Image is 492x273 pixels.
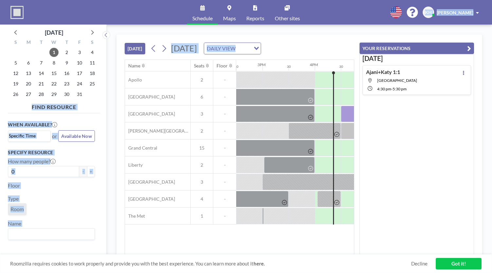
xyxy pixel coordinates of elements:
div: M [22,39,35,47]
a: Decline [411,261,428,267]
span: or [52,133,57,139]
span: [GEOGRAPHIC_DATA] [125,94,175,100]
div: S [9,39,22,47]
button: - [79,166,87,177]
label: Floor [8,182,20,189]
span: Tuesday, October 7, 2025 [37,58,46,67]
span: Sunday, October 19, 2025 [11,79,20,88]
a: here. [254,261,265,266]
span: Wednesday, October 1, 2025 [49,48,59,57]
span: [GEOGRAPHIC_DATA] [125,196,175,202]
h4: Ajani+Katy 1:1 [366,69,400,75]
span: 3 [191,179,213,185]
span: Thursday, October 9, 2025 [62,58,71,67]
div: 30 [235,64,238,69]
span: [DATE] [171,43,197,53]
span: Apollo [125,77,142,83]
span: Sunday, October 26, 2025 [11,90,20,99]
div: 30 [339,64,343,69]
h4: FIND RESOURCE [8,101,100,110]
label: Name [8,220,21,227]
span: Reports [246,16,264,21]
label: How many people? [8,158,56,165]
label: Type [8,195,19,202]
h3: [DATE] [362,54,471,63]
div: T [35,39,48,47]
span: Wednesday, October 22, 2025 [49,79,59,88]
div: 4PM [310,62,318,67]
span: - [213,213,236,219]
span: Wednesday, October 8, 2025 [49,58,59,67]
span: - [213,77,236,83]
span: Tuesday, October 28, 2025 [37,90,46,99]
span: Saturday, October 11, 2025 [88,58,97,67]
span: 4 [191,196,213,202]
span: KH [425,9,432,15]
span: Thursday, October 23, 2025 [62,79,71,88]
button: + [87,166,95,177]
span: Friday, October 10, 2025 [75,58,84,67]
span: Wednesday, October 15, 2025 [49,69,59,78]
span: 2 [191,162,213,168]
span: - [213,111,236,117]
span: 6 [191,94,213,100]
span: Tuesday, October 14, 2025 [37,69,46,78]
span: Maps [223,16,236,21]
span: 3 [191,111,213,117]
span: Schedule [192,16,213,21]
span: - [213,128,236,134]
span: Room [10,206,24,212]
div: S [86,39,98,47]
span: 1 [191,213,213,219]
span: Saturday, October 25, 2025 [88,79,97,88]
span: Available Now [61,133,92,139]
span: - [213,162,236,168]
a: Got it! [436,258,482,269]
span: The Met [125,213,145,219]
div: Search for option [8,131,50,141]
span: Other sites [275,16,300,21]
span: - [213,94,236,100]
span: Wednesday, October 29, 2025 [49,90,59,99]
div: Search for option [204,43,261,54]
span: Monday, October 20, 2025 [24,79,33,88]
span: Sunday, October 12, 2025 [11,69,20,78]
span: - [213,179,236,185]
button: [DATE] [125,43,145,54]
span: Sunday, October 5, 2025 [11,58,20,67]
button: Available Now [58,130,95,142]
img: organization-logo [10,6,24,19]
input: Search for option [9,230,91,238]
span: - [213,145,236,151]
span: Saturday, October 4, 2025 [88,48,97,57]
h3: Specify resource [8,150,95,155]
div: F [73,39,86,47]
span: Thursday, October 16, 2025 [62,69,71,78]
span: Friday, October 24, 2025 [75,79,84,88]
span: Roomzilla requires cookies to work properly and provide you with the best experience. You can lea... [10,261,411,267]
span: [GEOGRAPHIC_DATA] [125,179,175,185]
span: DAILY VIEW [205,44,237,53]
span: Monday, October 13, 2025 [24,69,33,78]
div: [DATE] [45,28,63,37]
div: Name [128,63,140,69]
span: Liberty [125,162,143,168]
div: Seats [194,63,204,69]
div: Search for option [8,228,95,240]
span: [PERSON_NAME][GEOGRAPHIC_DATA] [125,128,190,134]
input: Search for option [237,44,250,53]
div: 30 [287,64,291,69]
span: - [213,196,236,202]
span: Monday, October 27, 2025 [24,90,33,99]
div: Floor [217,63,228,69]
span: Grand Central [125,145,157,151]
span: Friday, October 17, 2025 [75,69,84,78]
input: Search for option [9,132,47,139]
span: Bryant Park [377,78,417,83]
span: Tuesday, October 21, 2025 [37,79,46,88]
span: Monday, October 6, 2025 [24,58,33,67]
span: Friday, October 3, 2025 [75,48,84,57]
span: Friday, October 31, 2025 [75,90,84,99]
span: Thursday, October 2, 2025 [62,48,71,57]
span: - [391,86,393,91]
